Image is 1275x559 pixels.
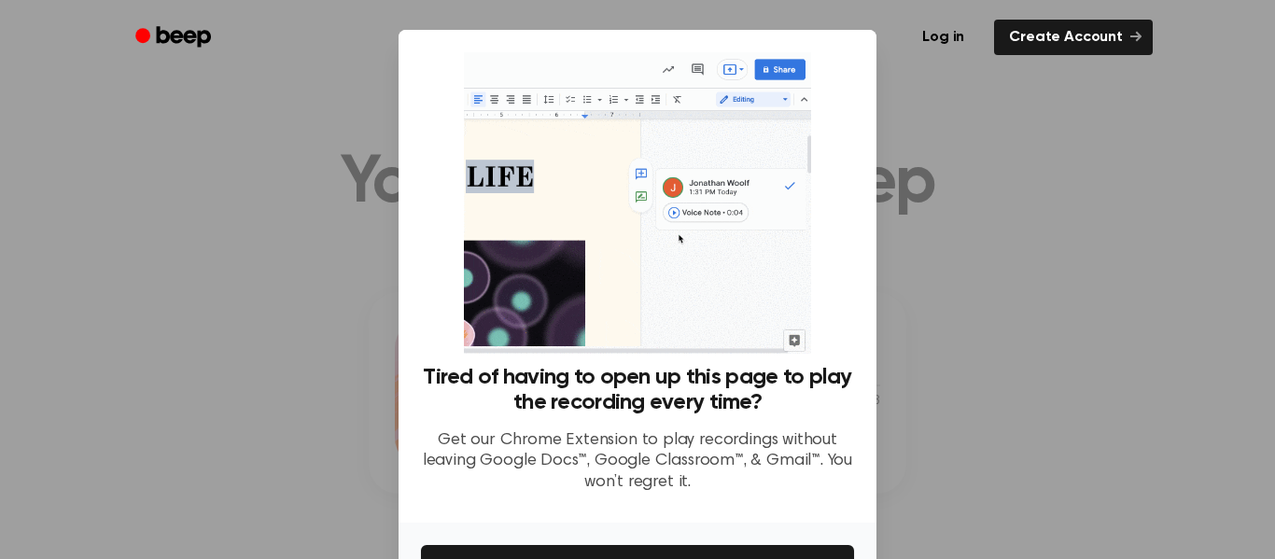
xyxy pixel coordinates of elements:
[421,365,854,415] h3: Tired of having to open up this page to play the recording every time?
[122,20,228,56] a: Beep
[464,52,810,354] img: Beep extension in action
[421,430,854,494] p: Get our Chrome Extension to play recordings without leaving Google Docs™, Google Classroom™, & Gm...
[994,20,1153,55] a: Create Account
[904,16,983,59] a: Log in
